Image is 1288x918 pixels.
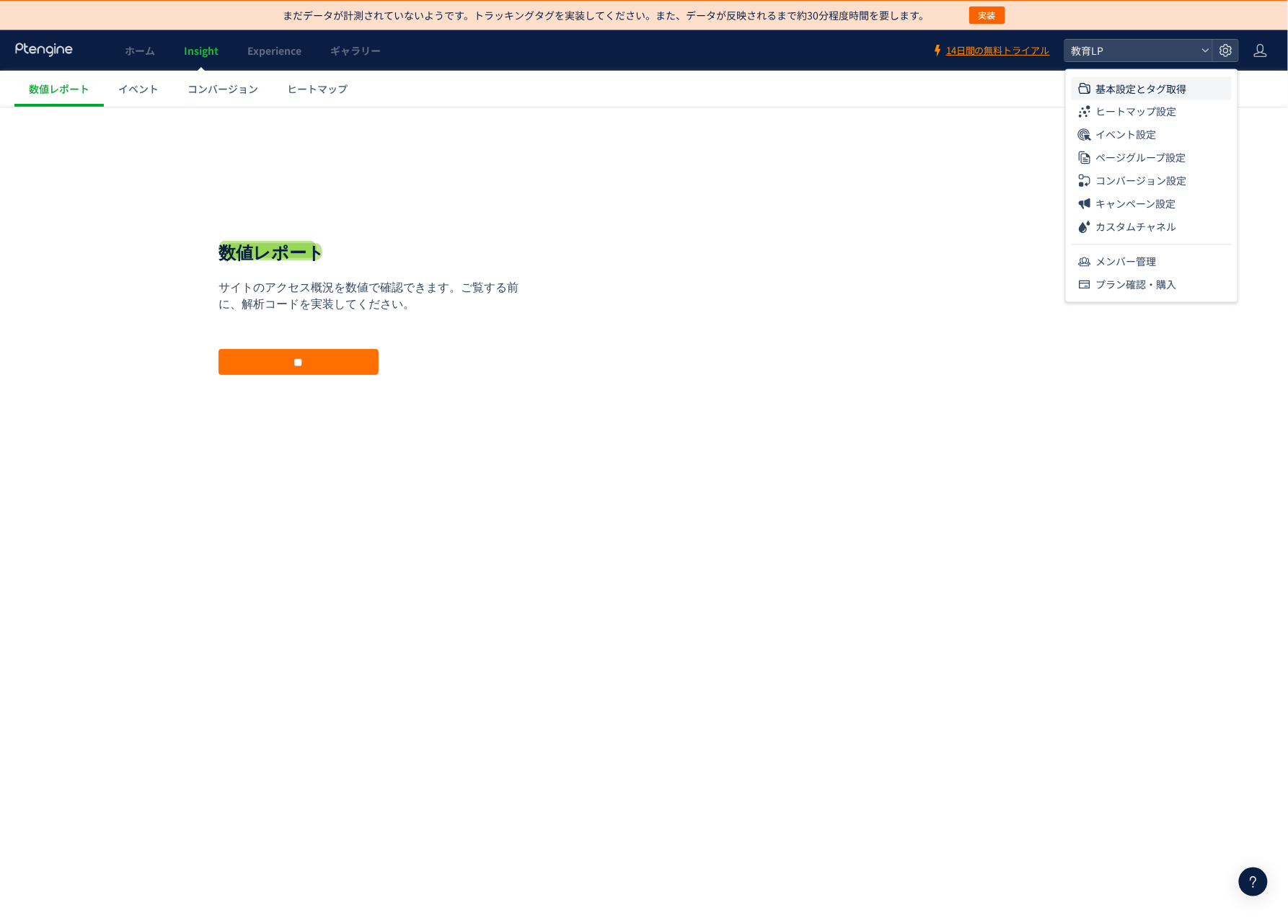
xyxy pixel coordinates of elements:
[29,81,89,96] span: 数値レポート
[932,44,1050,58] a: 14日間の無料トライアル
[188,81,258,96] span: コンバージョン
[946,44,1050,58] span: 14日間の無料トライアル
[1095,193,1175,216] span: キャンペーン設定
[287,81,348,96] span: ヒートマップ
[219,134,325,159] h1: 数値レポート
[1095,77,1186,100] span: 基本設定とタグ取得
[118,81,159,96] span: イベント
[1095,169,1186,193] span: コンバージョン設定
[1095,216,1176,239] span: カスタムチャネル
[184,43,219,58] span: Insight
[1095,273,1176,296] span: プラン確認・購入
[283,8,929,22] p: まだデータが計測されていないようです。トラッキングタグを実装してください。また、データが反映されるまで約30分程度時間を要します。
[125,43,155,58] span: ホーム
[219,173,529,206] p: サイトのアクセス概況を数値で確認できます。ご覧する前に、解析コードを実装してください。
[1095,123,1156,146] span: イベント設定
[1095,146,1186,169] span: ページグループ設定
[1095,100,1176,123] span: ヒートマップ設定
[1067,40,1196,61] span: 教育LP
[969,6,1005,24] button: 実装
[979,6,996,24] span: 実装
[1095,250,1156,273] span: メンバー管理
[330,43,381,58] span: ギャラリー
[247,43,301,58] span: Experience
